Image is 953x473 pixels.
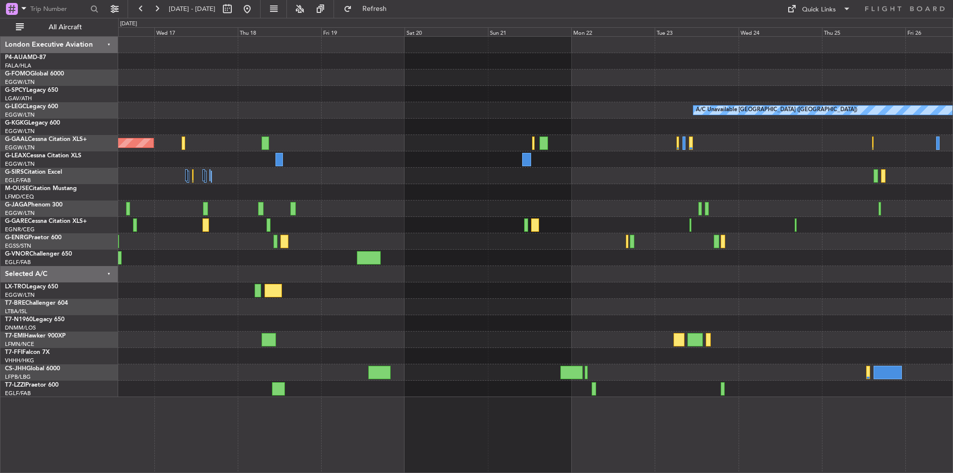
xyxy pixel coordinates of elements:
[5,242,31,250] a: EGSS/STN
[696,103,857,118] div: A/C Unavailable [GEOGRAPHIC_DATA] ([GEOGRAPHIC_DATA])
[5,104,58,110] a: G-LEGCLegacy 600
[5,226,35,233] a: EGNR/CEG
[5,144,35,151] a: EGGW/LTN
[5,333,24,339] span: T7-EMI
[5,366,26,372] span: CS-JHH
[5,120,60,126] a: G-KGKGLegacy 600
[5,169,62,175] a: G-SIRSCitation Excel
[5,218,87,224] a: G-GARECessna Citation XLS+
[5,251,29,257] span: G-VNOR
[5,128,35,135] a: EGGW/LTN
[5,160,35,168] a: EGGW/LTN
[655,27,738,36] div: Tue 23
[238,27,321,36] div: Thu 18
[5,136,28,142] span: G-GAAL
[5,78,35,86] a: EGGW/LTN
[5,71,64,77] a: G-FOMOGlobal 6000
[5,71,30,77] span: G-FOMO
[571,27,655,36] div: Mon 22
[5,177,31,184] a: EGLF/FAB
[5,349,22,355] span: T7-FFI
[5,259,31,266] a: EGLF/FAB
[5,235,62,241] a: G-ENRGPraetor 600
[11,19,108,35] button: All Aircraft
[5,153,81,159] a: G-LEAXCessna Citation XLS
[339,1,399,17] button: Refresh
[488,27,571,36] div: Sun 21
[5,340,34,348] a: LFMN/NCE
[5,209,35,217] a: EGGW/LTN
[5,317,65,323] a: T7-N1960Legacy 650
[5,291,35,299] a: EGGW/LTN
[5,186,29,192] span: M-OUSE
[354,5,396,12] span: Refresh
[30,1,87,16] input: Trip Number
[169,4,215,13] span: [DATE] - [DATE]
[5,120,28,126] span: G-KGKG
[5,308,27,315] a: LTBA/ISL
[5,104,26,110] span: G-LEGC
[5,251,72,257] a: G-VNORChallenger 650
[5,390,31,397] a: EGLF/FAB
[5,87,26,93] span: G-SPCY
[5,202,63,208] a: G-JAGAPhenom 300
[5,218,28,224] span: G-GARE
[5,169,24,175] span: G-SIRS
[5,111,35,119] a: EGGW/LTN
[154,27,238,36] div: Wed 17
[120,20,137,28] div: [DATE]
[5,284,26,290] span: LX-TRO
[5,349,50,355] a: T7-FFIFalcon 7X
[5,333,66,339] a: T7-EMIHawker 900XP
[5,95,32,102] a: LGAV/ATH
[26,24,105,31] span: All Aircraft
[822,27,905,36] div: Thu 25
[5,186,77,192] a: M-OUSECitation Mustang
[5,202,28,208] span: G-JAGA
[5,300,68,306] a: T7-BREChallenger 604
[5,235,28,241] span: G-ENRG
[405,27,488,36] div: Sat 20
[5,382,25,388] span: T7-LZZI
[5,366,60,372] a: CS-JHHGlobal 6000
[5,373,31,381] a: LFPB/LBG
[5,136,87,142] a: G-GAALCessna Citation XLS+
[5,317,33,323] span: T7-N1960
[5,55,46,61] a: P4-AUAMD-87
[782,1,856,17] button: Quick Links
[5,382,59,388] a: T7-LZZIPraetor 600
[5,193,34,201] a: LFMD/CEQ
[5,284,58,290] a: LX-TROLegacy 650
[5,62,31,69] a: FALA/HLA
[5,153,26,159] span: G-LEAX
[5,324,36,332] a: DNMM/LOS
[5,300,25,306] span: T7-BRE
[5,357,34,364] a: VHHH/HKG
[5,55,27,61] span: P4-AUA
[321,27,405,36] div: Fri 19
[5,87,58,93] a: G-SPCYLegacy 650
[802,5,836,15] div: Quick Links
[739,27,822,36] div: Wed 24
